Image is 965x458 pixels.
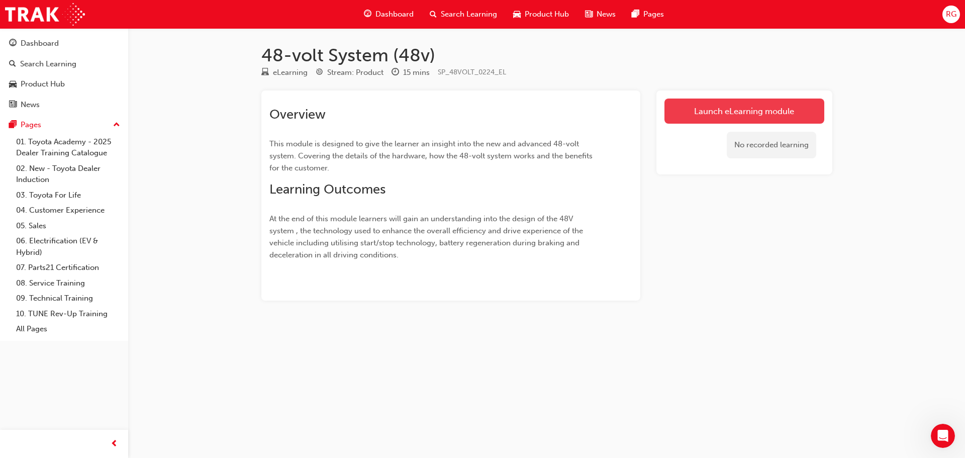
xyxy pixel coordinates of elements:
span: Learning Outcomes [269,181,385,197]
span: At the end of this module learners will gain an understanding into the design of the 48V system ,... [269,214,585,259]
a: 01. Toyota Academy - 2025 Dealer Training Catalogue [12,134,124,161]
a: search-iconSearch Learning [422,4,505,25]
div: Stream [316,66,383,79]
div: Stream: Product [327,67,383,78]
h1: 48-volt System (48v) [261,44,832,66]
span: pages-icon [9,121,17,130]
div: Dashboard [21,38,59,49]
div: Pages [21,119,41,131]
a: news-iconNews [577,4,624,25]
span: news-icon [585,8,593,21]
span: Search Learning [441,9,497,20]
div: Type [261,66,308,79]
span: car-icon [513,8,521,21]
div: Duration [392,66,430,79]
button: Pages [4,116,124,134]
span: news-icon [9,101,17,110]
a: All Pages [12,321,124,337]
span: target-icon [316,68,323,77]
a: 03. Toyota For Life [12,188,124,203]
span: RG [946,9,956,20]
span: News [597,9,616,20]
span: guage-icon [364,8,371,21]
span: Overview [269,107,326,122]
div: Product Hub [21,78,65,90]
span: up-icon [113,119,120,132]
button: RG [942,6,960,23]
span: car-icon [9,80,17,89]
span: prev-icon [111,438,118,450]
span: clock-icon [392,68,399,77]
span: learningResourceType_ELEARNING-icon [261,68,269,77]
a: 05. Sales [12,218,124,234]
a: News [4,96,124,114]
span: Dashboard [375,9,414,20]
a: Dashboard [4,34,124,53]
div: No recorded learning [727,132,816,158]
a: 07. Parts21 Certification [12,260,124,276]
a: pages-iconPages [624,4,672,25]
div: eLearning [273,67,308,78]
a: guage-iconDashboard [356,4,422,25]
div: 15 mins [403,67,430,78]
span: This module is designed to give the learner an insight into the new and advanced 48-volt system. ... [269,139,595,172]
span: pages-icon [632,8,639,21]
a: 06. Electrification (EV & Hybrid) [12,233,124,260]
a: 09. Technical Training [12,291,124,306]
a: Search Learning [4,55,124,73]
span: Product Hub [525,9,569,20]
span: search-icon [430,8,437,21]
iframe: Intercom live chat [931,424,955,448]
a: Product Hub [4,75,124,94]
a: car-iconProduct Hub [505,4,577,25]
span: Pages [643,9,664,20]
img: Trak [5,3,85,26]
a: 04. Customer Experience [12,203,124,218]
button: DashboardSearch LearningProduct HubNews [4,32,124,116]
span: search-icon [9,60,16,69]
span: guage-icon [9,39,17,48]
a: 02. New - Toyota Dealer Induction [12,161,124,188]
a: Launch eLearning module [664,99,824,124]
a: 10. TUNE Rev-Up Training [12,306,124,322]
span: Learning resource code [438,68,506,76]
div: Search Learning [20,58,76,70]
a: 08. Service Training [12,276,124,291]
div: News [21,99,40,111]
